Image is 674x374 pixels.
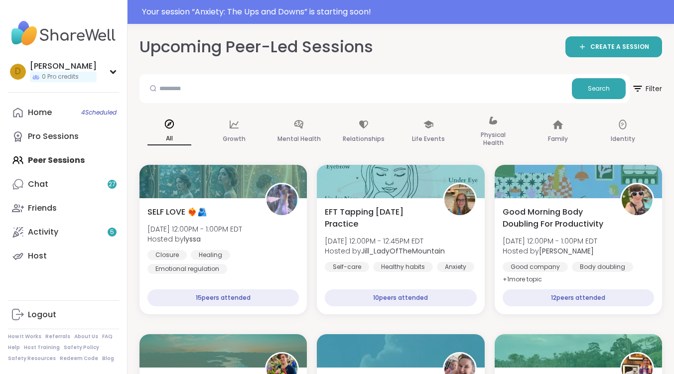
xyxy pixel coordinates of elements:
[503,236,597,246] span: [DATE] 12:00PM - 1:00PM EDT
[548,133,568,145] p: Family
[64,344,99,351] a: Safety Policy
[361,246,445,256] b: Jill_LadyOfTheMountain
[267,184,297,215] img: lyssa
[184,234,201,244] b: lyssa
[24,344,60,351] a: Host Training
[139,36,373,58] h2: Upcoming Peer-Led Sessions
[42,73,79,81] span: 0 Pro credits
[343,133,385,145] p: Relationships
[110,228,114,237] span: 5
[28,131,79,142] div: Pro Sessions
[28,203,57,214] div: Friends
[147,264,227,274] div: Emotional regulation
[74,333,98,340] a: About Us
[412,133,445,145] p: Life Events
[325,262,369,272] div: Self-care
[147,250,187,260] div: Closure
[8,172,119,196] a: Chat27
[28,107,52,118] div: Home
[503,246,597,256] span: Hosted by
[102,355,114,362] a: Blog
[147,206,207,218] span: SELF LOVE ❤️‍🔥🫂
[223,133,246,145] p: Growth
[325,206,431,230] span: EFT Tapping [DATE] Practice
[147,234,242,244] span: Hosted by
[8,303,119,327] a: Logout
[572,78,626,99] button: Search
[147,224,242,234] span: [DATE] 12:00PM - 1:00PM EDT
[325,246,445,256] span: Hosted by
[8,355,56,362] a: Safety Resources
[8,101,119,125] a: Home4Scheduled
[8,220,119,244] a: Activity5
[15,65,21,78] span: D
[28,250,47,261] div: Host
[471,129,515,149] p: Physical Health
[611,133,635,145] p: Identity
[28,227,58,238] div: Activity
[28,309,56,320] div: Logout
[147,132,191,145] p: All
[8,244,119,268] a: Host
[588,84,610,93] span: Search
[109,180,116,189] span: 27
[191,250,230,260] div: Healing
[632,77,662,101] span: Filter
[81,109,117,117] span: 4 Scheduled
[60,355,98,362] a: Redeem Code
[147,289,299,306] div: 15 peers attended
[539,246,594,256] b: [PERSON_NAME]
[503,262,568,272] div: Good company
[590,43,649,51] span: CREATE A SESSION
[45,333,70,340] a: Referrals
[572,262,633,272] div: Body doubling
[8,344,20,351] a: Help
[632,74,662,103] button: Filter
[503,289,654,306] div: 12 peers attended
[437,262,474,272] div: Anxiety
[102,333,113,340] a: FAQ
[8,125,119,148] a: Pro Sessions
[373,262,433,272] div: Healthy habits
[325,289,476,306] div: 10 peers attended
[277,133,321,145] p: Mental Health
[444,184,475,215] img: Jill_LadyOfTheMountain
[142,6,668,18] div: Your session “ Anxiety: The Ups and Downs ” is starting soon!
[622,184,653,215] img: Adrienne_QueenOfTheDawn
[8,333,41,340] a: How It Works
[30,61,97,72] div: [PERSON_NAME]
[325,236,445,246] span: [DATE] 12:00PM - 12:45PM EDT
[28,179,48,190] div: Chat
[503,206,609,230] span: Good Morning Body Doubling For Productivity
[8,16,119,51] img: ShareWell Nav Logo
[8,196,119,220] a: Friends
[565,36,662,57] a: CREATE A SESSION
